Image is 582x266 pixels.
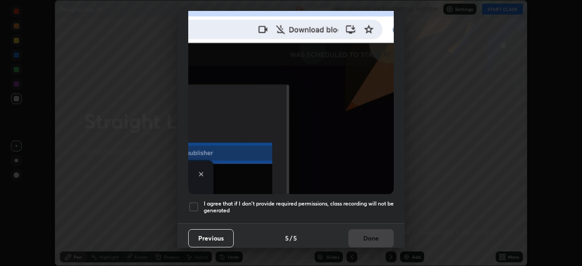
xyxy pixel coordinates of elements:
[188,229,234,247] button: Previous
[293,233,297,243] h4: 5
[285,233,289,243] h4: 5
[290,233,292,243] h4: /
[204,200,394,214] h5: I agree that if I don't provide required permissions, class recording will not be generated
